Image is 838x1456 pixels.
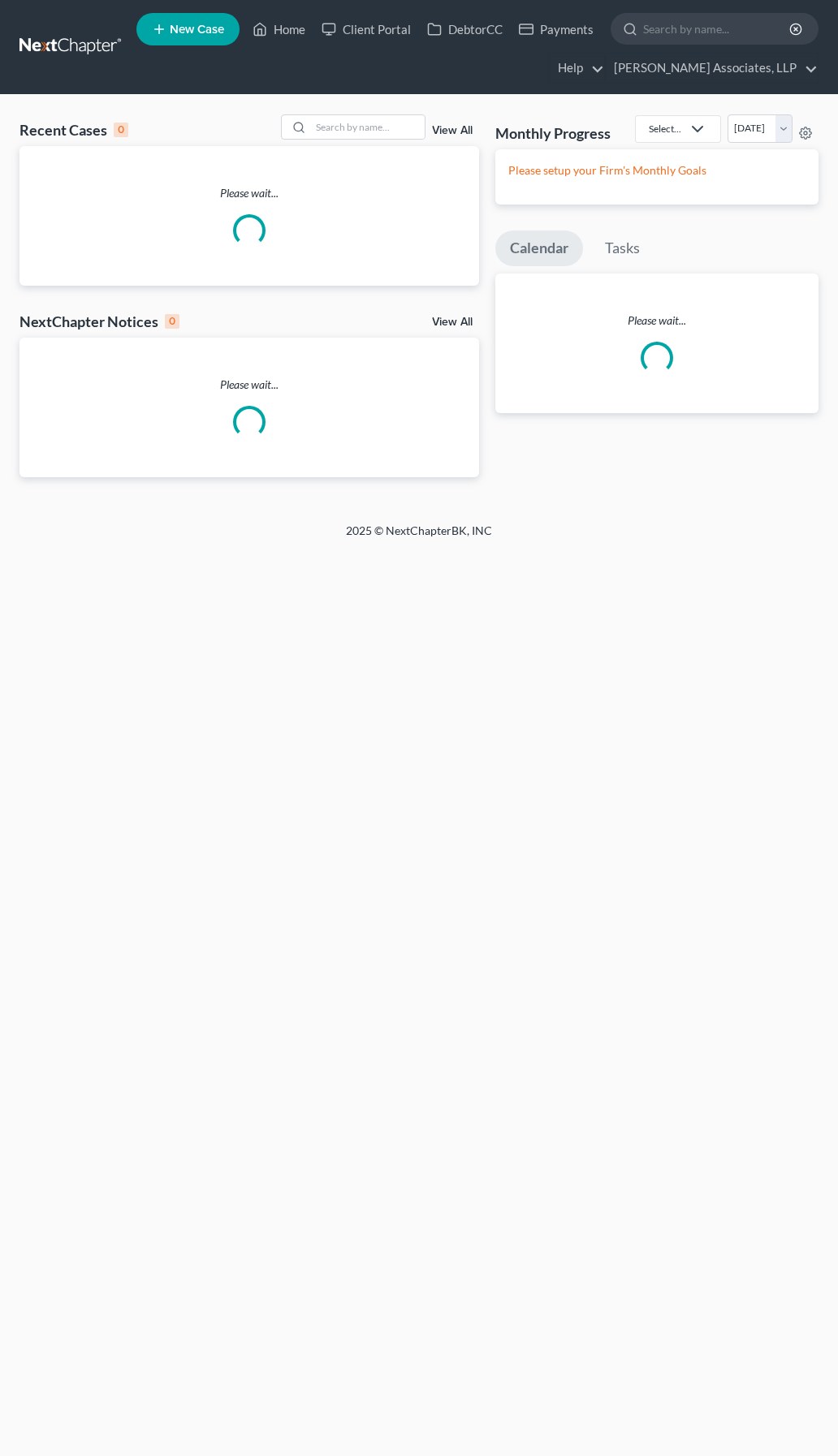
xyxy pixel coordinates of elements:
a: Tasks [590,230,654,266]
a: View All [432,317,473,328]
a: Calendar [495,230,583,266]
input: Search by name... [311,115,425,139]
p: Please wait... [495,312,819,329]
div: NextChapter Notices [19,312,179,331]
div: 2025 © NextChapterBK, INC [29,523,809,552]
a: [PERSON_NAME] Associates, LLP [606,54,818,83]
p: Please setup your Firm's Monthly Goals [508,162,806,179]
div: 0 [114,123,128,137]
a: Help [550,54,604,83]
span: New Case [170,24,224,36]
p: Please wait... [19,377,479,393]
input: Search by name... [643,14,792,44]
a: Payments [511,15,602,44]
div: Recent Cases [19,120,128,140]
a: Home [244,15,313,44]
a: View All [432,125,473,136]
h3: Monthly Progress [495,123,611,143]
div: Select... [649,122,681,136]
p: Please wait... [19,185,479,201]
div: 0 [165,314,179,329]
a: Client Portal [313,15,419,44]
a: DebtorCC [419,15,511,44]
